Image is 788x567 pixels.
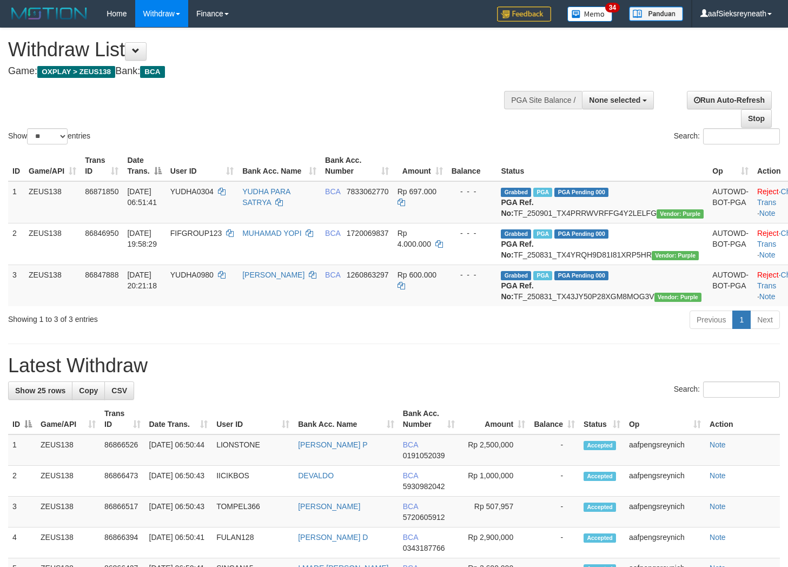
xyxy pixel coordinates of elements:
[8,434,36,466] td: 1
[584,441,616,450] span: Accepted
[140,66,164,78] span: BCA
[459,404,529,434] th: Amount: activate to sort column ascending
[732,311,751,329] a: 1
[529,497,579,528] td: -
[145,497,213,528] td: [DATE] 06:50:43
[496,181,708,223] td: TF_250901_TX4PRRWVRFFG4Y2LELFG
[8,265,24,306] td: 3
[501,281,533,301] b: PGA Ref. No:
[605,3,620,12] span: 34
[759,250,776,259] a: Note
[36,528,100,558] td: ZEUS138
[403,544,445,552] span: Copy 0343187766 to clipboard
[504,91,582,109] div: PGA Site Balance /
[212,404,294,434] th: User ID: activate to sort column ascending
[533,271,552,280] span: Marked by aafnoeunsreypich
[347,229,389,238] span: Copy 1720069837 to clipboard
[127,229,157,248] span: [DATE] 19:58:29
[459,528,529,558] td: Rp 2,900,000
[27,128,68,144] select: Showentries
[100,497,144,528] td: 86866517
[625,497,705,528] td: aafpengsreynich
[15,386,65,395] span: Show 25 rows
[85,187,118,196] span: 86871850
[8,528,36,558] td: 4
[72,381,105,400] a: Copy
[8,404,36,434] th: ID: activate to sort column descending
[123,150,165,181] th: Date Trans.: activate to sort column descending
[529,528,579,558] td: -
[708,181,753,223] td: AUTOWD-BOT-PGA
[81,150,123,181] th: Trans ID: activate to sort column ascending
[347,271,389,279] span: Copy 1260863297 to clipboard
[579,404,625,434] th: Status: activate to sort column ascending
[533,188,552,197] span: Marked by aafpengsreynich
[145,528,213,558] td: [DATE] 06:50:41
[36,404,100,434] th: Game/API: activate to sort column ascending
[100,434,144,466] td: 86866526
[759,209,776,217] a: Note
[8,150,24,181] th: ID
[625,404,705,434] th: Op: activate to sort column ascending
[166,150,238,181] th: User ID: activate to sort column ascending
[501,240,533,259] b: PGA Ref. No:
[584,503,616,512] span: Accepted
[496,223,708,265] td: TF_250831_TX4YRQH9D81I81XRP5HR
[459,497,529,528] td: Rp 507,957
[8,66,514,77] h4: Game: Bank:
[403,502,418,511] span: BCA
[625,466,705,497] td: aafpengsreynich
[554,188,608,197] span: PGA Pending
[170,271,214,279] span: YUDHA0980
[212,466,294,497] td: IICIKBOS
[452,228,493,239] div: - - -
[321,150,393,181] th: Bank Acc. Number: activate to sort column ascending
[127,187,157,207] span: [DATE] 06:51:41
[8,5,90,22] img: MOTION_logo.png
[690,311,733,329] a: Previous
[554,271,608,280] span: PGA Pending
[501,229,531,239] span: Grabbed
[687,91,772,109] a: Run Auto-Refresh
[759,292,776,301] a: Note
[325,187,340,196] span: BCA
[757,271,779,279] a: Reject
[703,381,780,398] input: Search:
[447,150,497,181] th: Balance
[757,229,779,238] a: Reject
[757,187,779,196] a: Reject
[127,271,157,290] span: [DATE] 20:21:18
[8,355,780,377] h1: Latest Withdraw
[325,271,340,279] span: BCA
[403,440,418,449] span: BCA
[710,502,726,511] a: Note
[403,513,445,522] span: Copy 5720605912 to clipboard
[398,229,431,248] span: Rp 4.000.000
[403,482,445,491] span: Copy 5930982042 to clipboard
[459,466,529,497] td: Rp 1,000,000
[710,471,726,480] a: Note
[674,381,780,398] label: Search:
[145,466,213,497] td: [DATE] 06:50:43
[452,186,493,197] div: - - -
[708,150,753,181] th: Op: activate to sort column ascending
[403,533,418,542] span: BCA
[501,198,533,217] b: PGA Ref. No:
[24,150,81,181] th: Game/API: activate to sort column ascending
[452,269,493,280] div: - - -
[554,229,608,239] span: PGA Pending
[104,381,134,400] a: CSV
[100,466,144,497] td: 86866473
[459,434,529,466] td: Rp 2,500,000
[629,6,683,21] img: panduan.png
[589,96,640,104] span: None selected
[347,187,389,196] span: Copy 7833062770 to clipboard
[501,271,531,280] span: Grabbed
[24,223,81,265] td: ZEUS138
[8,381,72,400] a: Show 25 rows
[705,404,780,434] th: Action
[584,533,616,543] span: Accepted
[710,533,726,542] a: Note
[298,440,367,449] a: [PERSON_NAME] P
[567,6,613,22] img: Button%20Memo.svg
